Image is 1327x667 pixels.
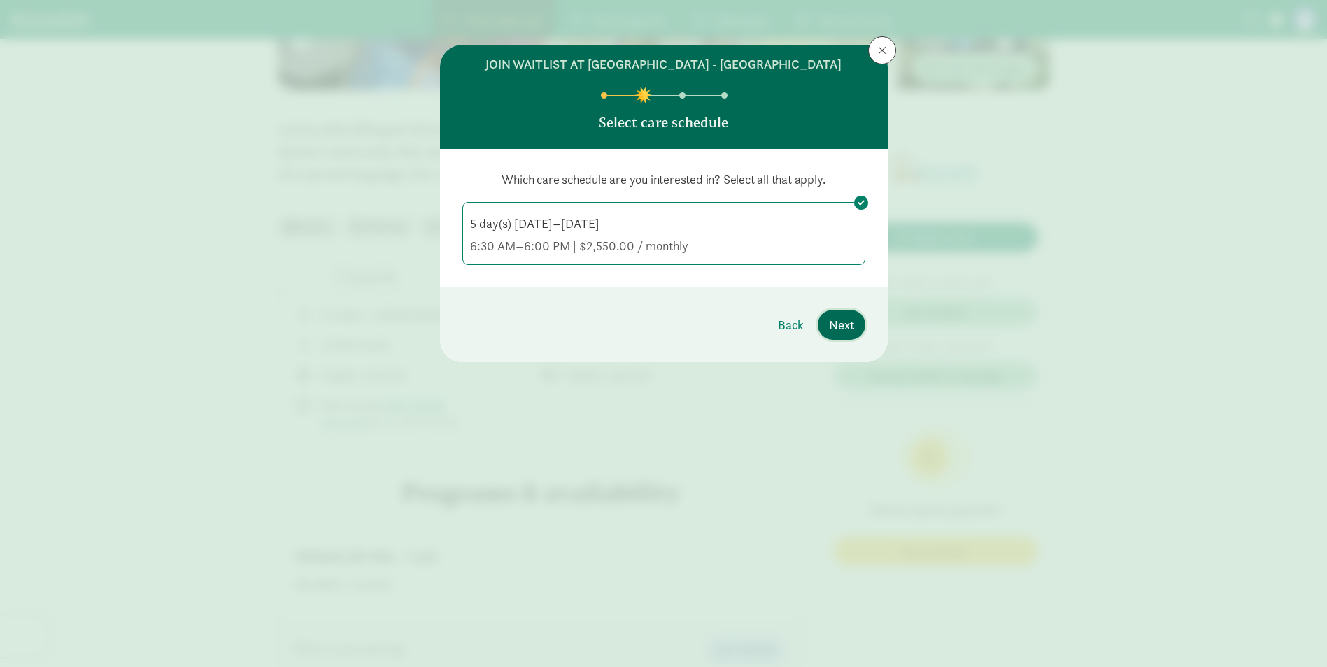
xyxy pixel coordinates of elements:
span: Back [778,315,804,334]
div: 6:30 AM–6:00 PM | $2,550.00 / monthly [470,238,858,254]
button: Next [818,310,865,340]
h6: join waitlist at [GEOGRAPHIC_DATA] - [GEOGRAPHIC_DATA] [485,56,842,73]
button: Back [767,310,815,340]
p: Which care schedule are you interested in? Select all that apply. [462,171,865,188]
span: Next [829,315,854,334]
div: 5 day(s) [DATE]–[DATE] [470,215,858,232]
p: Select care schedule [599,113,728,132]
